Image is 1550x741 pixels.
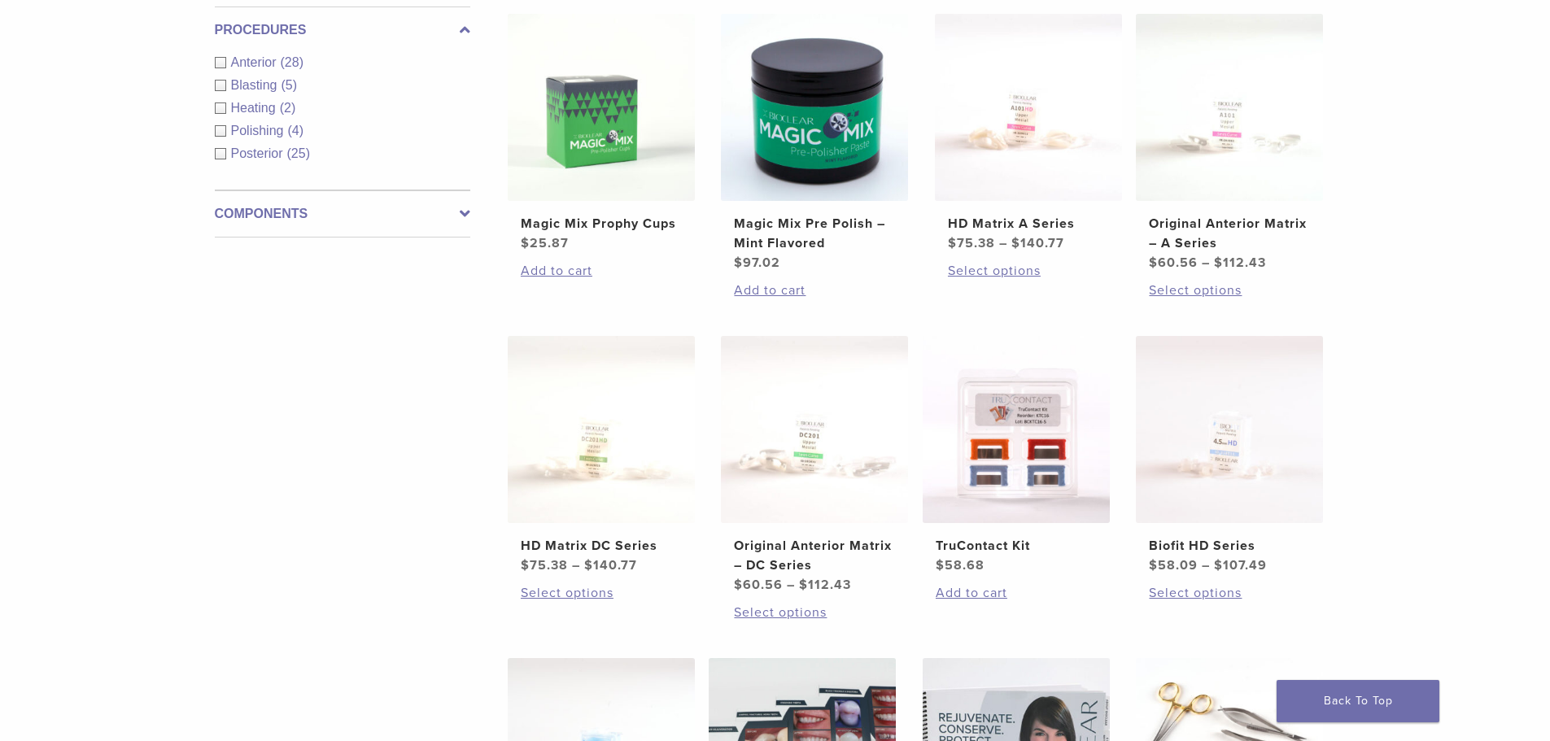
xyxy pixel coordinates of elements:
[1214,557,1223,573] span: $
[215,20,470,40] label: Procedures
[799,577,808,593] span: $
[934,14,1124,253] a: HD Matrix A SeriesHD Matrix A Series
[521,557,568,573] bdi: 75.38
[936,583,1097,603] a: Add to cart: “TruContact Kit”
[1214,557,1267,573] bdi: 107.49
[734,603,895,622] a: Select options for “Original Anterior Matrix - DC Series”
[521,583,682,603] a: Select options for “HD Matrix DC Series”
[734,281,895,300] a: Add to cart: “Magic Mix Pre Polish - Mint Flavored”
[521,261,682,281] a: Add to cart: “Magic Mix Prophy Cups”
[948,235,995,251] bdi: 75.38
[521,536,682,556] h2: HD Matrix DC Series
[787,577,795,593] span: –
[1011,235,1064,251] bdi: 140.77
[508,14,695,201] img: Magic Mix Prophy Cups
[948,235,957,251] span: $
[231,124,288,137] span: Polishing
[231,78,282,92] span: Blasting
[734,255,743,271] span: $
[999,235,1007,251] span: –
[1149,255,1198,271] bdi: 60.56
[734,536,895,575] h2: Original Anterior Matrix – DC Series
[936,536,1097,556] h2: TruContact Kit
[799,577,851,593] bdi: 112.43
[1149,583,1310,603] a: Select options for “Biofit HD Series”
[521,235,530,251] span: $
[1136,336,1323,523] img: Biofit HD Series
[507,336,696,575] a: HD Matrix DC SeriesHD Matrix DC Series
[720,336,910,595] a: Original Anterior Matrix - DC SeriesOriginal Anterior Matrix – DC Series
[1202,557,1210,573] span: –
[721,14,908,201] img: Magic Mix Pre Polish - Mint Flavored
[572,557,580,573] span: –
[935,14,1122,201] img: HD Matrix A Series
[1277,680,1439,722] a: Back To Top
[1149,281,1310,300] a: Select options for “Original Anterior Matrix - A Series”
[721,336,908,523] img: Original Anterior Matrix - DC Series
[231,55,281,69] span: Anterior
[1135,336,1325,575] a: Biofit HD SeriesBiofit HD Series
[231,101,280,115] span: Heating
[1011,235,1020,251] span: $
[584,557,637,573] bdi: 140.77
[1149,536,1310,556] h2: Biofit HD Series
[720,14,910,272] a: Magic Mix Pre Polish - Mint FlavoredMagic Mix Pre Polish – Mint Flavored $97.02
[734,214,895,253] h2: Magic Mix Pre Polish – Mint Flavored
[521,214,682,233] h2: Magic Mix Prophy Cups
[734,577,743,593] span: $
[936,557,945,573] span: $
[281,78,297,92] span: (5)
[1136,14,1323,201] img: Original Anterior Matrix - A Series
[734,577,783,593] bdi: 60.56
[280,101,296,115] span: (2)
[734,255,780,271] bdi: 97.02
[215,204,470,224] label: Components
[521,235,569,251] bdi: 25.87
[281,55,303,69] span: (28)
[287,146,310,160] span: (25)
[948,261,1109,281] a: Select options for “HD Matrix A Series”
[521,557,530,573] span: $
[1149,255,1158,271] span: $
[508,336,695,523] img: HD Matrix DC Series
[1202,255,1210,271] span: –
[936,557,985,573] bdi: 58.68
[287,124,303,137] span: (4)
[584,557,593,573] span: $
[922,336,1111,575] a: TruContact KitTruContact Kit $58.68
[923,336,1110,523] img: TruContact Kit
[1149,557,1158,573] span: $
[1149,557,1198,573] bdi: 58.09
[1135,14,1325,272] a: Original Anterior Matrix - A SeriesOriginal Anterior Matrix – A Series
[1214,255,1223,271] span: $
[231,146,287,160] span: Posterior
[1214,255,1266,271] bdi: 112.43
[1149,214,1310,253] h2: Original Anterior Matrix – A Series
[507,14,696,253] a: Magic Mix Prophy CupsMagic Mix Prophy Cups $25.87
[948,214,1109,233] h2: HD Matrix A Series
